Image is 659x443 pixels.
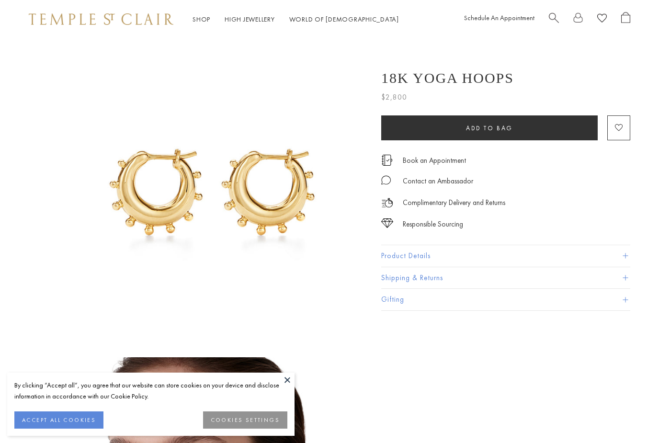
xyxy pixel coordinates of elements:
[549,12,559,27] a: Search
[611,398,649,433] iframe: Gorgias live chat messenger
[381,70,514,86] h1: 18K Yoga Hoops
[193,15,210,23] a: ShopShop
[403,155,466,166] a: Book an Appointment
[381,115,598,140] button: Add to bag
[193,13,399,25] nav: Main navigation
[381,155,393,166] img: icon_appointment.svg
[289,15,399,23] a: World of [DEMOGRAPHIC_DATA]World of [DEMOGRAPHIC_DATA]
[381,289,630,310] button: Gifting
[464,13,534,22] a: Schedule An Appointment
[403,218,463,230] div: Responsible Sourcing
[381,245,630,267] button: Product Details
[203,411,287,429] button: COOKIES SETTINGS
[14,411,103,429] button: ACCEPT ALL COOKIES
[403,197,505,209] p: Complimentary Delivery and Returns
[466,124,513,132] span: Add to bag
[62,38,367,343] img: 18K Yoga Hoops
[381,267,630,289] button: Shipping & Returns
[381,175,391,185] img: MessageIcon-01_2.svg
[621,12,630,27] a: Open Shopping Bag
[597,12,607,27] a: View Wishlist
[381,218,393,228] img: icon_sourcing.svg
[225,15,275,23] a: High JewelleryHigh Jewellery
[381,91,407,103] span: $2,800
[29,13,173,25] img: Temple St. Clair
[381,197,393,209] img: icon_delivery.svg
[14,380,287,402] div: By clicking “Accept all”, you agree that our website can store cookies on your device and disclos...
[403,175,473,187] div: Contact an Ambassador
